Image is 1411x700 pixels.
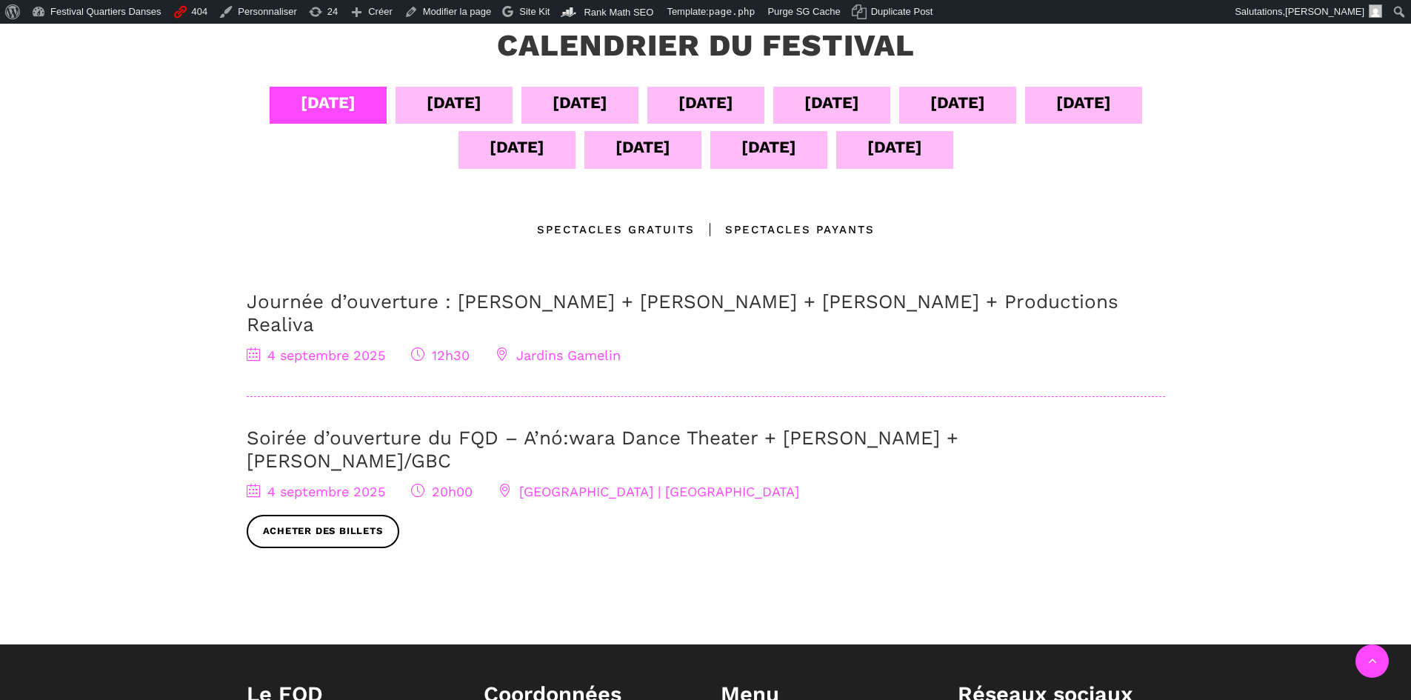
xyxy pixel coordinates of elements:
div: [DATE] [427,90,481,116]
div: [DATE] [930,90,985,116]
a: Acheter des billets [247,515,399,548]
div: [DATE] [616,134,670,160]
span: page.php [709,6,755,17]
div: Spectacles gratuits [537,221,695,239]
div: [DATE] [867,134,922,160]
h3: Calendrier du festival [497,27,915,64]
div: [DATE] [553,90,607,116]
div: [DATE] [741,134,796,160]
span: Jardins Gamelin [496,347,621,363]
span: Site Kit [519,6,550,17]
span: Rank Math SEO [584,7,653,18]
div: Spectacles Payants [695,221,875,239]
span: 12h30 [411,347,470,363]
a: Journée d’ouverture : [PERSON_NAME] + [PERSON_NAME] + [PERSON_NAME] + Productions Realiva [247,290,1118,336]
div: [DATE] [678,90,733,116]
span: 20h00 [411,484,473,499]
span: [GEOGRAPHIC_DATA] | [GEOGRAPHIC_DATA] [498,484,799,499]
div: [DATE] [301,90,356,116]
div: [DATE] [804,90,859,116]
span: [PERSON_NAME] [1285,6,1364,17]
span: 4 septembre 2025 [247,484,385,499]
div: [DATE] [490,134,544,160]
span: 4 septembre 2025 [247,347,385,363]
div: [DATE] [1056,90,1111,116]
a: Soirée d’ouverture du FQD – A’nó:wara Dance Theater + [PERSON_NAME] + [PERSON_NAME]/GBC [247,427,958,472]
